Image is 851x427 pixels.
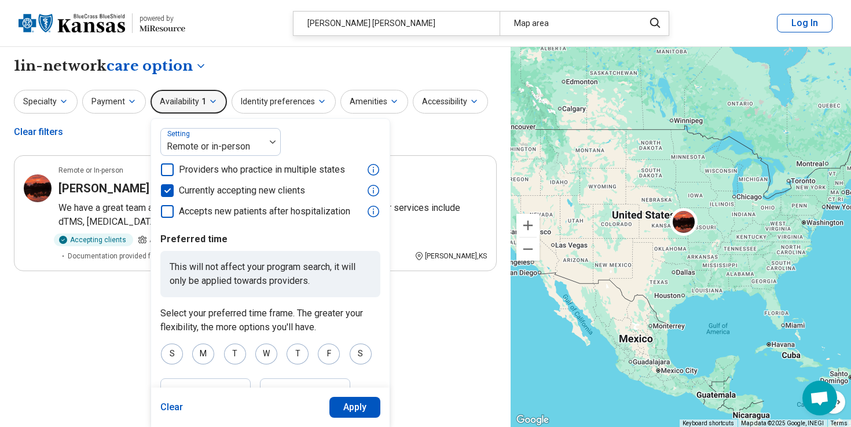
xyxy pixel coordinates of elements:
button: Clear [160,397,184,418]
div: W [255,344,277,364]
span: Currently accepting new clients [179,184,305,198]
div: Map area [500,12,637,35]
h1: 1 in-network [14,56,207,76]
button: Identity preferences [232,90,336,114]
img: Blue Cross Blue Shield Kansas [19,9,125,37]
button: Amenities [340,90,408,114]
label: End time [267,386,302,397]
span: 1 [201,96,206,108]
div: powered by [140,13,185,24]
span: care option [107,56,193,76]
button: Zoom in [516,214,540,237]
div: S [350,344,372,364]
div: Open chat [802,381,837,415]
button: Payment [82,90,146,114]
span: Providers who practice in multiple states [179,163,345,177]
button: Care options [107,56,207,76]
button: Log In [777,14,832,32]
button: Apply [329,397,381,418]
h3: [PERSON_NAME] [58,180,149,196]
p: Preferred time [160,232,380,246]
div: [PERSON_NAME] , KS [415,251,487,261]
div: Clear filters [14,118,63,146]
div: M [192,344,214,364]
div: F [318,344,340,364]
a: Blue Cross Blue Shield Kansaspowered by [19,9,185,37]
p: Select your preferred time frame. The greater your flexibility, the more options you'll have. [160,306,380,334]
p: This will not affect your program search, it will only be applied towards providers. [160,251,380,297]
a: Terms (opens in new tab) [831,420,848,426]
div: S [161,344,183,364]
button: Specialty [14,90,78,114]
button: Accessibility [413,90,488,114]
span: Accepts new patients after hospitalization [179,205,350,218]
span: All ages [149,235,175,245]
label: Setting [167,130,192,138]
div: T [287,344,309,364]
div: [PERSON_NAME] [PERSON_NAME] [294,12,500,35]
button: Availability1 [151,90,227,114]
p: Remote or In-person [58,165,123,176]
button: Zoom out [516,238,540,261]
p: We have a great team and we’re dedicated to providing the best possible care. Our services includ... [58,201,487,229]
label: Start time [167,386,207,397]
span: Map data ©2025 Google, INEGI [741,420,824,426]
div: T [224,344,246,364]
span: Documentation provided for patient filling [68,251,199,261]
div: Accepting clients [54,233,133,246]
